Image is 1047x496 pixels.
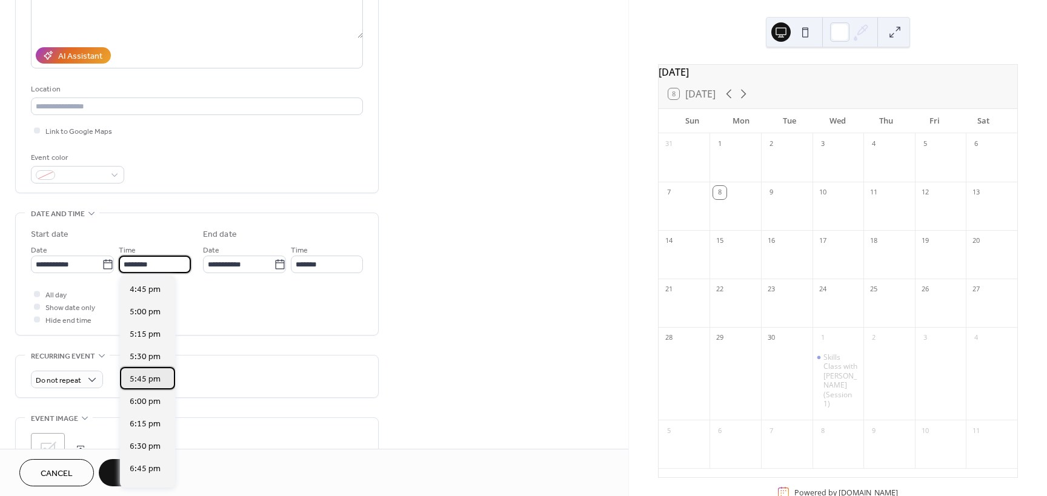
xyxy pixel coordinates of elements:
[31,412,78,425] span: Event image
[969,234,983,248] div: 20
[45,125,112,138] span: Link to Google Maps
[668,109,717,133] div: Sun
[765,137,778,151] div: 2
[659,65,1017,79] div: [DATE]
[36,47,111,64] button: AI Assistant
[662,283,676,296] div: 21
[130,328,161,341] span: 5:15 pm
[130,395,161,408] span: 6:00 pm
[867,424,880,437] div: 9
[713,283,726,296] div: 22
[911,109,959,133] div: Fri
[662,137,676,151] div: 31
[969,186,983,199] div: 13
[31,433,65,467] div: ;
[816,234,829,248] div: 17
[816,186,829,199] div: 10
[919,186,932,199] div: 12
[959,109,1008,133] div: Sat
[919,137,932,151] div: 5
[816,331,829,345] div: 1
[662,331,676,345] div: 28
[823,352,859,409] div: Skills Class with [PERSON_NAME] (Session 1)
[45,314,91,327] span: Hide end time
[713,424,726,437] div: 6
[31,83,361,96] div: Location
[717,109,765,133] div: Mon
[713,234,726,248] div: 15
[130,373,161,386] span: 5:45 pm
[765,109,814,133] div: Tue
[867,283,880,296] div: 25
[919,424,932,437] div: 10
[919,283,932,296] div: 26
[867,234,880,248] div: 18
[36,374,81,388] span: Do not repeat
[130,440,161,453] span: 6:30 pm
[45,289,67,302] span: All day
[58,50,102,63] div: AI Assistant
[867,137,880,151] div: 4
[99,459,161,486] button: Save
[713,137,726,151] div: 1
[919,234,932,248] div: 19
[31,350,95,363] span: Recurring event
[41,468,73,480] span: Cancel
[713,331,726,345] div: 29
[969,424,983,437] div: 11
[662,424,676,437] div: 5
[765,234,778,248] div: 16
[203,244,219,257] span: Date
[31,228,68,241] div: Start date
[867,186,880,199] div: 11
[662,234,676,248] div: 14
[713,186,726,199] div: 8
[45,302,95,314] span: Show date only
[919,331,932,345] div: 3
[291,244,308,257] span: Time
[816,424,829,437] div: 8
[765,331,778,345] div: 30
[765,424,778,437] div: 7
[765,186,778,199] div: 9
[130,418,161,431] span: 6:15 pm
[867,331,880,345] div: 2
[816,137,829,151] div: 3
[130,283,161,296] span: 4:45 pm
[816,283,829,296] div: 24
[813,352,864,409] div: Skills Class with Elaine Rohde (Session 1)
[31,208,85,220] span: Date and time
[31,244,47,257] span: Date
[814,109,862,133] div: Wed
[203,228,237,241] div: End date
[130,463,161,475] span: 6:45 pm
[130,351,161,363] span: 5:30 pm
[130,306,161,319] span: 5:00 pm
[765,283,778,296] div: 23
[969,331,983,345] div: 4
[31,151,122,164] div: Event color
[119,244,136,257] span: Time
[969,137,983,151] div: 6
[662,186,676,199] div: 7
[969,283,983,296] div: 27
[862,109,911,133] div: Thu
[19,459,94,486] button: Cancel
